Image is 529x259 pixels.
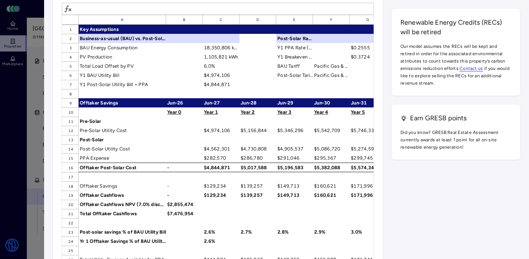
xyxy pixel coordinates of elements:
[62,191,79,200] div: 19
[240,15,276,25] div: D
[62,153,79,163] div: 15
[276,107,313,117] div: Year 3
[62,209,79,218] div: 21
[313,15,350,25] div: F
[203,52,240,61] div: 1,105,821 kWh
[276,191,313,200] div: $149,713
[313,163,350,172] div: $5,382,088
[240,163,276,172] div: $5,017,588
[62,200,79,209] div: 20
[350,191,386,200] div: $171,996
[276,153,313,163] div: $291,046
[313,107,350,117] div: Year 4
[313,191,350,200] div: $160,621
[62,172,79,181] div: 17
[79,34,166,43] div: Business-as-usual (BAU) vs. Post-Solar
[79,191,166,200] div: Offtaker Cashflows
[240,181,276,191] div: $139,257
[240,227,276,237] div: 2.7%
[350,43,386,52] div: $0.2555
[62,227,79,237] div: 23
[350,52,386,61] div: $0.3724
[166,181,203,191] div: -
[276,98,313,107] div: Jun-29
[203,43,240,52] div: 18,350,806 kWh
[203,107,240,117] div: Year 1
[203,144,240,153] div: $4,562,301
[79,200,166,209] div: Offtaker Cashflows NPV (7.0% discount rate)
[79,98,166,107] div: Offtaker Savings
[313,126,350,135] div: $5,542,709
[79,15,166,25] div: A
[276,71,313,80] div: Post-Solar Tariff
[62,117,79,126] div: 11
[203,181,240,191] div: $129,234
[240,144,276,153] div: $4,730,808
[276,34,313,43] div: Post-Solar Rates / Tariff
[350,15,386,25] div: G
[166,98,203,107] div: Jun-26
[313,181,350,191] div: $160,621
[79,227,166,237] div: Post-solar savings % of BAU Utility Bill
[166,209,203,218] div: $7,476,954
[79,209,166,218] div: Total Offtaker Cashflows
[62,89,79,98] div: 8
[62,246,79,255] div: 25
[313,71,350,80] div: Pacific Gas & Electric Co: B-20-NEM3
[79,153,166,163] div: PPA Expense
[400,113,511,123] h3: Earn GRESB points
[166,163,203,172] div: -
[313,61,350,71] div: Pacific Gas & Electric Co: B-20-NEM3
[203,71,240,80] div: $4,974,106
[276,181,313,191] div: $149,713
[400,43,511,87] span: Our model assumes the RECs will be kept and retired in order for the associated environmental att...
[62,163,79,172] div: 16
[62,52,79,61] div: 4
[350,227,386,237] div: 3.0%
[79,144,166,153] div: Post-Solar Utility Cost
[350,144,386,153] div: $5,274,595
[166,107,203,117] div: Year 0
[276,61,313,71] div: BAU Tariff
[79,25,166,34] div: Key Assumptions
[240,107,276,117] div: Year 2
[350,163,386,172] div: $5,574,340
[166,200,203,209] div: $2,855,474
[79,61,166,71] div: Total Load Offset by PV
[240,98,276,107] div: Jun-28
[203,191,240,200] div: $129,234
[313,153,350,163] div: $295,367
[350,107,386,117] div: Year 5
[62,61,79,71] div: 5
[62,135,79,144] div: 13
[62,218,79,227] div: 22
[203,227,240,237] div: 2.6%
[203,153,240,163] div: $282,570
[62,80,79,89] div: 7
[79,181,166,191] div: Offtaker Savings
[203,163,240,172] div: $4,844,871
[62,237,79,246] div: 24
[313,227,350,237] div: 2.9%
[62,144,79,153] div: 14
[313,98,350,107] div: Jun-30
[276,43,313,52] div: Y1 PPA Rate ($/kWh)
[240,191,276,200] div: $139,257
[79,52,166,61] div: PV Production
[79,43,166,52] div: BAU Energy Consumption
[400,18,511,37] h3: Renewable Energy Credits (RECs) will be retired
[240,153,276,163] div: $286,780
[276,227,313,237] div: 2.8%
[79,126,166,135] div: Pre-Solar Utility Cost
[350,153,386,163] div: $299,745
[203,61,240,71] div: 6.0%
[276,144,313,153] div: $4,905,537
[79,117,166,126] div: Pre-Solar
[62,181,79,191] div: 18
[62,34,79,43] div: 2
[203,80,240,89] div: $4,844,871
[79,135,166,144] div: Post-Solar
[203,15,240,25] div: C
[79,237,166,246] div: Yr 1 Offtaker Savings % of BAU Utility Bill
[62,107,79,117] div: 10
